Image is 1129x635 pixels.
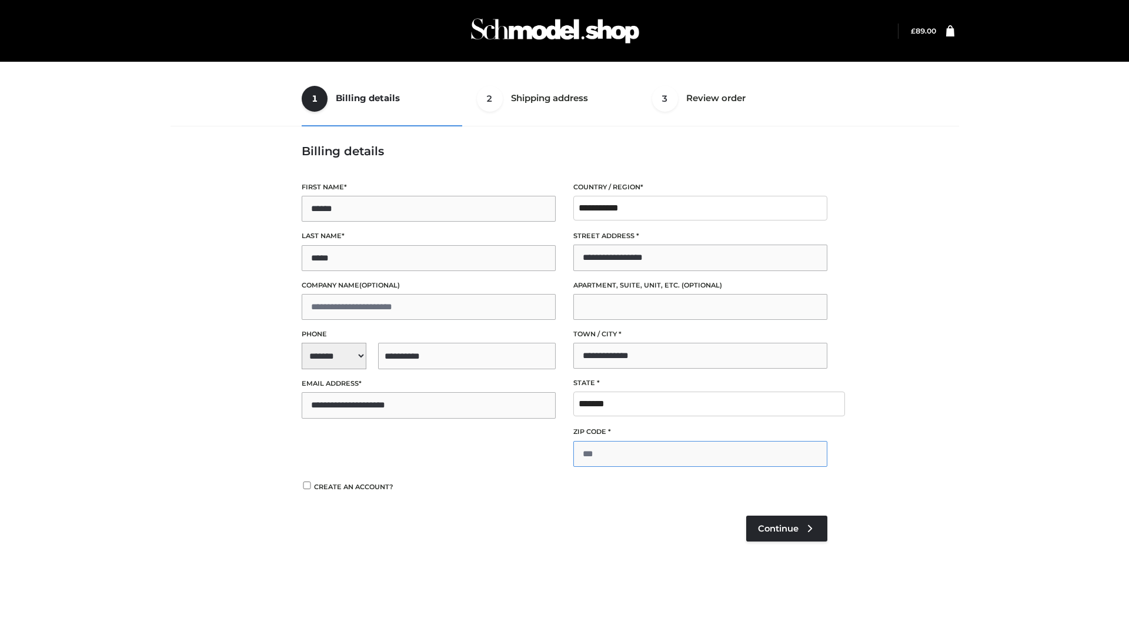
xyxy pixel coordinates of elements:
label: First name [302,182,556,193]
label: Email address [302,378,556,389]
h3: Billing details [302,144,827,158]
label: Company name [302,280,556,291]
label: State [573,377,827,389]
label: ZIP Code [573,426,827,437]
input: Create an account? [302,482,312,489]
label: Country / Region [573,182,827,193]
a: £89.00 [911,26,936,35]
label: Street address [573,230,827,242]
span: Continue [758,523,799,534]
label: Apartment, suite, unit, etc. [573,280,827,291]
span: (optional) [682,281,722,289]
label: Last name [302,230,556,242]
img: Schmodel Admin 964 [467,8,643,54]
span: Create an account? [314,483,393,491]
label: Town / City [573,329,827,340]
label: Phone [302,329,556,340]
span: £ [911,26,916,35]
span: (optional) [359,281,400,289]
a: Continue [746,516,827,542]
bdi: 89.00 [911,26,936,35]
